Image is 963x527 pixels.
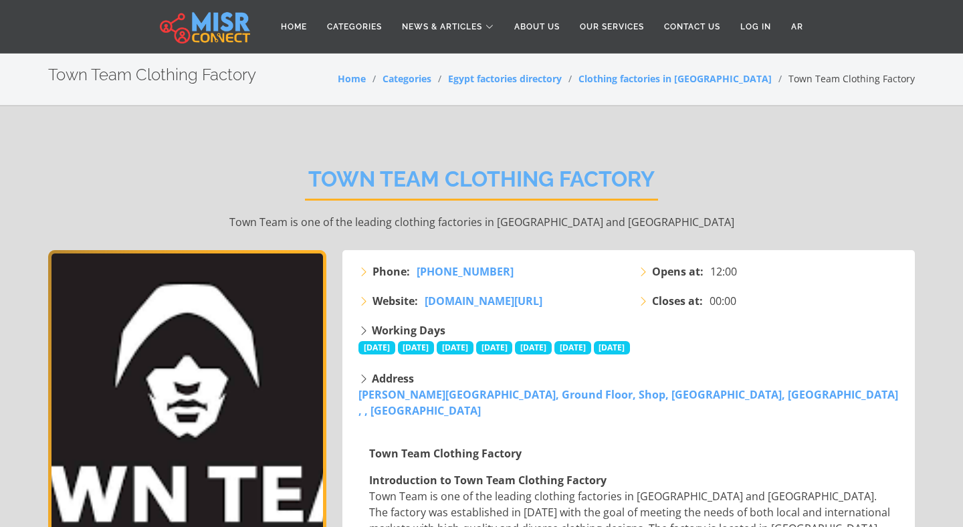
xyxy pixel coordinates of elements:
strong: Closes at: [652,293,703,309]
img: main.misr_connect [160,10,249,43]
strong: Introduction to Town Team Clothing Factory [369,473,607,488]
span: 12:00 [710,263,737,280]
a: Categories [383,72,431,85]
a: Home [271,14,317,39]
h2: Town Team Clothing Factory [48,66,256,85]
span: [DATE] [398,341,435,354]
a: Egypt factories directory [448,72,562,85]
span: [DATE] [437,341,473,354]
strong: Opens at: [652,263,704,280]
a: Contact Us [654,14,730,39]
li: Town Team Clothing Factory [772,72,915,86]
p: Town Team is one of the leading clothing factories in [GEOGRAPHIC_DATA] and [GEOGRAPHIC_DATA] [48,214,915,230]
a: Home [338,72,366,85]
span: [DATE] [594,341,631,354]
span: [DATE] [515,341,552,354]
a: Log in [730,14,781,39]
strong: Phone: [372,263,410,280]
span: [DATE] [358,341,395,354]
strong: Working Days [372,323,445,338]
span: [PHONE_NUMBER] [417,264,514,279]
a: News & Articles [392,14,504,39]
span: [DOMAIN_NAME][URL] [425,294,542,308]
h2: Town Team Clothing Factory [305,167,658,201]
a: [PHONE_NUMBER] [417,263,514,280]
a: [PERSON_NAME][GEOGRAPHIC_DATA], Ground Floor, Shop, [GEOGRAPHIC_DATA], [GEOGRAPHIC_DATA] , , [GEO... [358,387,898,418]
a: Clothing factories in [GEOGRAPHIC_DATA] [578,72,772,85]
span: News & Articles [402,21,482,33]
strong: Address [372,371,414,386]
span: [DATE] [476,341,513,354]
strong: Website: [372,293,418,309]
a: Categories [317,14,392,39]
a: Our Services [570,14,654,39]
strong: Town Team Clothing Factory [369,446,522,461]
a: [DOMAIN_NAME][URL] [425,293,542,309]
span: 00:00 [710,293,736,309]
span: [DATE] [554,341,591,354]
a: About Us [504,14,570,39]
a: AR [781,14,813,39]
